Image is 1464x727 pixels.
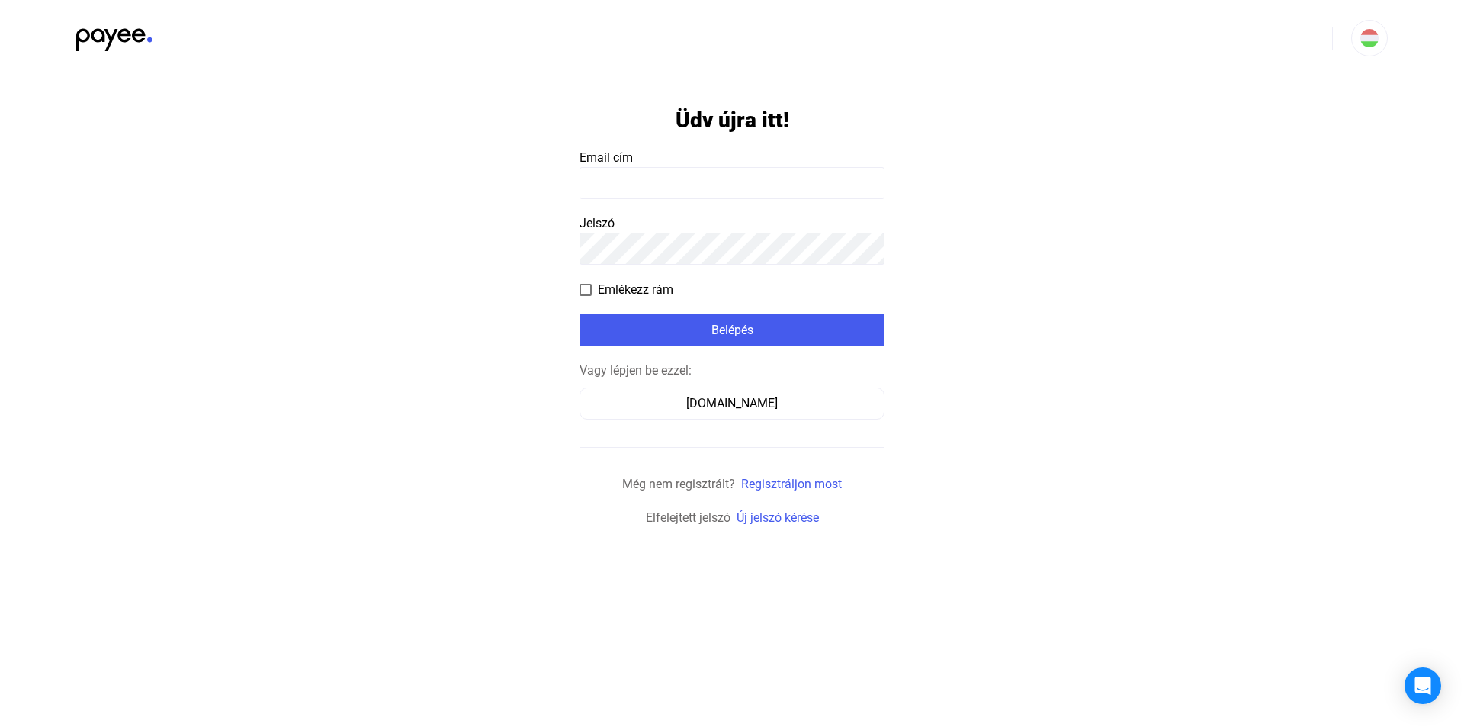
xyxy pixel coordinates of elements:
button: [DOMAIN_NAME] [579,388,884,420]
a: [DOMAIN_NAME] [579,396,884,410]
span: Email cím [579,150,633,165]
button: Belépés [579,314,884,346]
div: Open Intercom Messenger [1405,667,1441,704]
span: Jelszó [579,216,615,230]
img: HU [1360,29,1379,47]
button: HU [1351,20,1388,56]
img: black-payee-blue-dot.svg [76,20,152,51]
h1: Üdv újra itt! [676,107,789,133]
span: Még nem regisztrált? [622,477,735,491]
span: Emlékezz rám [598,281,673,299]
span: Elfelejtett jelszó [646,510,730,525]
div: Belépés [584,321,880,339]
div: [DOMAIN_NAME] [585,394,879,413]
a: Új jelszó kérése [737,510,819,525]
a: Regisztráljon most [741,477,842,491]
div: Vagy lépjen be ezzel: [579,362,884,380]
